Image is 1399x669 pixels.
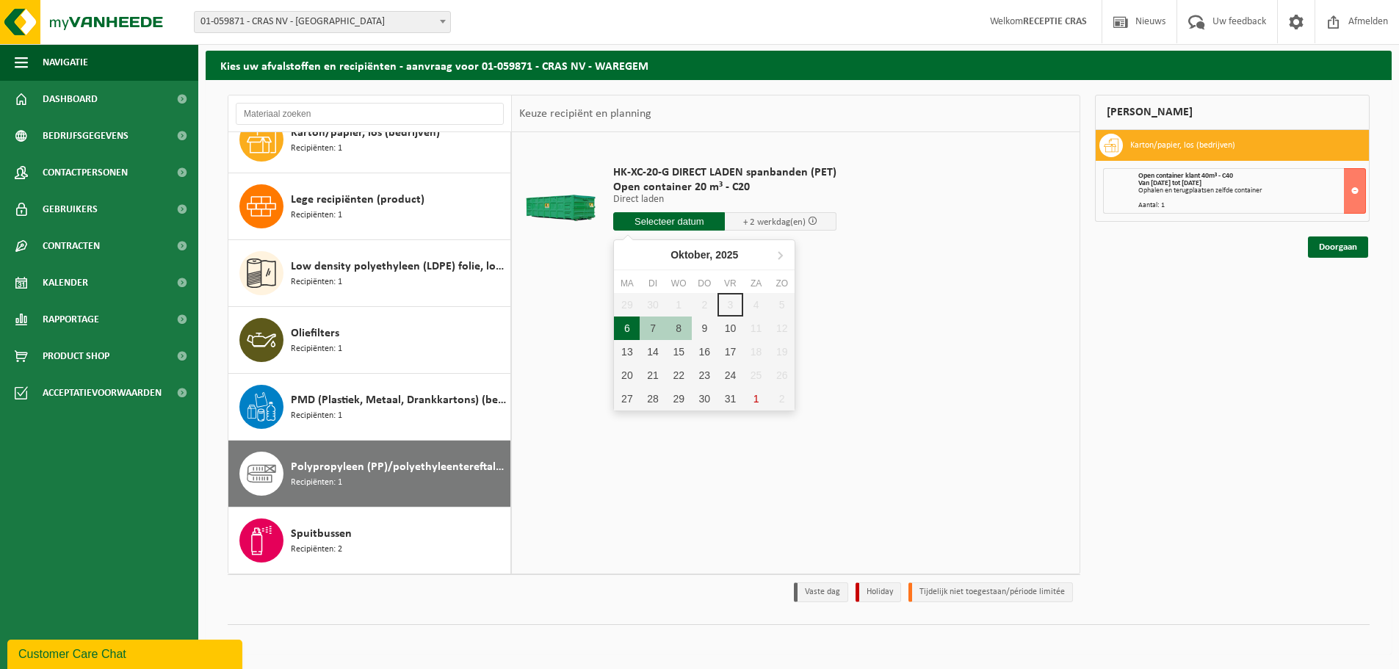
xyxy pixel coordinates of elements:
[291,191,424,209] span: Lege recipiënten (product)
[291,142,342,156] span: Recipiënten: 1
[43,44,88,81] span: Navigatie
[206,51,1392,79] h2: Kies uw afvalstoffen en recipiënten - aanvraag voor 01-059871 - CRAS NV - WAREGEM
[692,317,717,340] div: 9
[856,582,901,602] li: Holiday
[228,106,511,173] button: Karton/papier, los (bedrijven) Recipiënten: 1
[614,340,640,364] div: 13
[291,391,507,409] span: PMD (Plastiek, Metaal, Drankkartons) (bedrijven)
[640,276,665,291] div: di
[228,307,511,374] button: Oliefilters Recipiënten: 1
[613,195,836,205] p: Direct laden
[291,258,507,275] span: Low density polyethyleen (LDPE) folie, los, naturel
[614,387,640,411] div: 27
[291,543,342,557] span: Recipiënten: 2
[291,476,342,490] span: Recipiënten: 1
[666,340,692,364] div: 15
[291,325,339,342] span: Oliefilters
[692,387,717,411] div: 30
[43,154,128,191] span: Contactpersonen
[43,301,99,338] span: Rapportage
[717,364,743,387] div: 24
[1138,187,1365,195] div: Ophalen en terugplaatsen zelfde container
[666,276,692,291] div: wo
[717,387,743,411] div: 31
[613,212,725,231] input: Selecteer datum
[228,441,511,507] button: Polypropyleen (PP)/polyethyleentereftalaat (PET) spanbanden Recipiënten: 1
[43,264,88,301] span: Kalender
[692,340,717,364] div: 16
[794,582,848,602] li: Vaste dag
[614,364,640,387] div: 20
[1023,16,1087,27] strong: RECEPTIE CRAS
[228,374,511,441] button: PMD (Plastiek, Metaal, Drankkartons) (bedrijven) Recipiënten: 1
[43,375,162,411] span: Acceptatievoorwaarden
[908,582,1073,602] li: Tijdelijk niet toegestaan/période limitée
[1138,172,1233,180] span: Open container klant 40m³ - C40
[1130,134,1235,157] h3: Karton/papier, los (bedrijven)
[43,228,100,264] span: Contracten
[43,338,109,375] span: Product Shop
[666,317,692,340] div: 8
[43,81,98,117] span: Dashboard
[291,209,342,223] span: Recipiënten: 1
[291,124,440,142] span: Karton/papier, los (bedrijven)
[613,180,836,195] span: Open container 20 m³ - C20
[613,165,836,180] span: HK-XC-20-G DIRECT LADEN spanbanden (PET)
[614,317,640,340] div: 6
[43,117,129,154] span: Bedrijfsgegevens
[692,364,717,387] div: 23
[640,317,665,340] div: 7
[1095,95,1370,130] div: [PERSON_NAME]
[236,103,504,125] input: Materiaal zoeken
[291,458,507,476] span: Polypropyleen (PP)/polyethyleentereftalaat (PET) spanbanden
[291,409,342,423] span: Recipiënten: 1
[769,276,795,291] div: zo
[1138,202,1365,209] div: Aantal: 1
[291,275,342,289] span: Recipiënten: 1
[228,173,511,240] button: Lege recipiënten (product) Recipiënten: 1
[1308,236,1368,258] a: Doorgaan
[228,507,511,574] button: Spuitbussen Recipiënten: 2
[717,340,743,364] div: 17
[743,276,769,291] div: za
[43,191,98,228] span: Gebruikers
[640,364,665,387] div: 21
[717,276,743,291] div: vr
[291,525,352,543] span: Spuitbussen
[640,340,665,364] div: 14
[640,387,665,411] div: 28
[194,11,451,33] span: 01-059871 - CRAS NV - WAREGEM
[666,364,692,387] div: 22
[512,95,659,132] div: Keuze recipiënt en planning
[717,317,743,340] div: 10
[1138,179,1201,187] strong: Van [DATE] tot [DATE]
[665,243,744,267] div: Oktober,
[7,637,245,669] iframe: chat widget
[743,217,806,227] span: + 2 werkdag(en)
[692,276,717,291] div: do
[195,12,450,32] span: 01-059871 - CRAS NV - WAREGEM
[614,276,640,291] div: ma
[666,387,692,411] div: 29
[228,240,511,307] button: Low density polyethyleen (LDPE) folie, los, naturel Recipiënten: 1
[291,342,342,356] span: Recipiënten: 1
[715,250,738,260] i: 2025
